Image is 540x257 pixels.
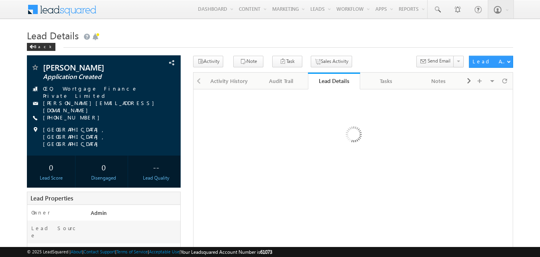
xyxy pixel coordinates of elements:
div: Audit Trail [262,76,300,86]
div: Activity History [210,76,248,86]
div: 0 [29,160,73,174]
span: Send Email [428,57,450,65]
a: Activity History [203,73,255,89]
label: Lead Source [31,225,83,239]
button: Activity [193,56,223,67]
a: Audit Trail [255,73,308,89]
span: [PERSON_NAME] [43,63,138,71]
span: [PHONE_NUMBER] [43,114,104,122]
span: Lead Properties [31,194,73,202]
a: About [71,249,82,254]
div: Disengaged [82,174,126,182]
a: Contact Support [84,249,115,254]
span: Lead Details [27,29,79,42]
div: Lead Details [314,77,354,85]
a: Acceptable Use [149,249,179,254]
button: Task [272,56,302,67]
span: CEO, Wortgage Finance Private Limited [43,85,167,99]
img: Loading... [312,94,395,177]
span: © 2025 LeadSquared | | | | | [27,248,272,256]
div: Back [27,43,55,51]
span: Application Created [43,73,138,81]
button: Send Email [416,56,454,67]
div: Notes [419,76,457,86]
div: 0 [82,160,126,174]
span: [GEOGRAPHIC_DATA], [GEOGRAPHIC_DATA], [GEOGRAPHIC_DATA] [43,126,167,148]
div: Lead Score [29,174,73,182]
a: Notes [412,73,465,89]
a: Lead Details [308,73,360,89]
div: Tasks [367,76,405,86]
div: Lead Actions [473,58,507,65]
button: Lead Actions [469,56,513,68]
button: Note [233,56,263,67]
div: -- [134,160,178,174]
label: Owner [31,209,50,216]
button: Sales Activity [311,56,352,67]
span: Admin [91,209,107,216]
div: Lead Quality [134,174,178,182]
a: [PERSON_NAME][EMAIL_ADDRESS][DOMAIN_NAME] [43,99,158,113]
a: Terms of Service [116,249,148,254]
span: 61073 [260,249,272,255]
span: Your Leadsquared Account Number is [181,249,272,255]
a: Back [27,42,59,49]
a: Tasks [360,73,412,89]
